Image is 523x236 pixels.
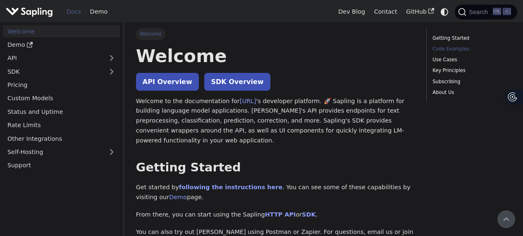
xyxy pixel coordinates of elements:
[204,73,270,91] a: SDK Overview
[432,67,508,75] a: Key Principles
[3,52,103,64] a: API
[136,96,414,146] p: Welcome to the documentation for 's developer platform. 🚀 Sapling is a platform for building lang...
[466,9,493,15] span: Search
[3,119,120,131] a: Rate Limits
[3,106,120,118] a: Status and Uptime
[62,5,86,18] a: Docs
[265,211,296,218] a: HTTP API
[136,28,414,40] nav: Breadcrumbs
[6,6,53,18] img: Sapling.ai
[179,184,282,190] a: following the instructions here
[103,65,120,77] button: Expand sidebar category 'SDK'
[169,194,187,200] a: Demo
[439,6,451,18] button: Switch between dark and light mode (currently system mode)
[432,89,508,96] a: About Us
[455,5,517,19] button: Search (Ctrl+K)
[497,210,515,228] button: Scroll back to top
[103,52,120,64] button: Expand sidebar category 'API'
[3,132,120,144] a: Other Integrations
[432,45,508,53] a: Code Examples
[240,98,256,104] a: [URL]
[3,92,120,104] a: Custom Models
[136,210,414,220] p: From there, you can start using the Sapling or .
[503,8,511,15] kbd: K
[302,211,315,218] a: SDK
[401,5,438,18] a: GitHub
[86,5,112,18] a: Demo
[3,146,120,158] a: Self-Hosting
[432,78,508,86] a: Subscribing
[136,28,165,40] span: Welcome
[136,183,414,202] p: Get started by . You can see some of these capabilities by visiting our page.
[136,73,199,91] a: API Overview
[3,65,103,77] a: SDK
[370,5,402,18] a: Contact
[3,39,120,51] a: Demo
[432,56,508,64] a: Use Cases
[3,25,120,37] a: Welcome
[3,79,120,91] a: Pricing
[136,160,414,175] h2: Getting Started
[6,6,56,18] a: Sapling.ai
[136,45,414,67] h1: Welcome
[432,34,508,42] a: Getting Started
[3,159,120,171] a: Support
[334,5,369,18] a: Dev Blog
